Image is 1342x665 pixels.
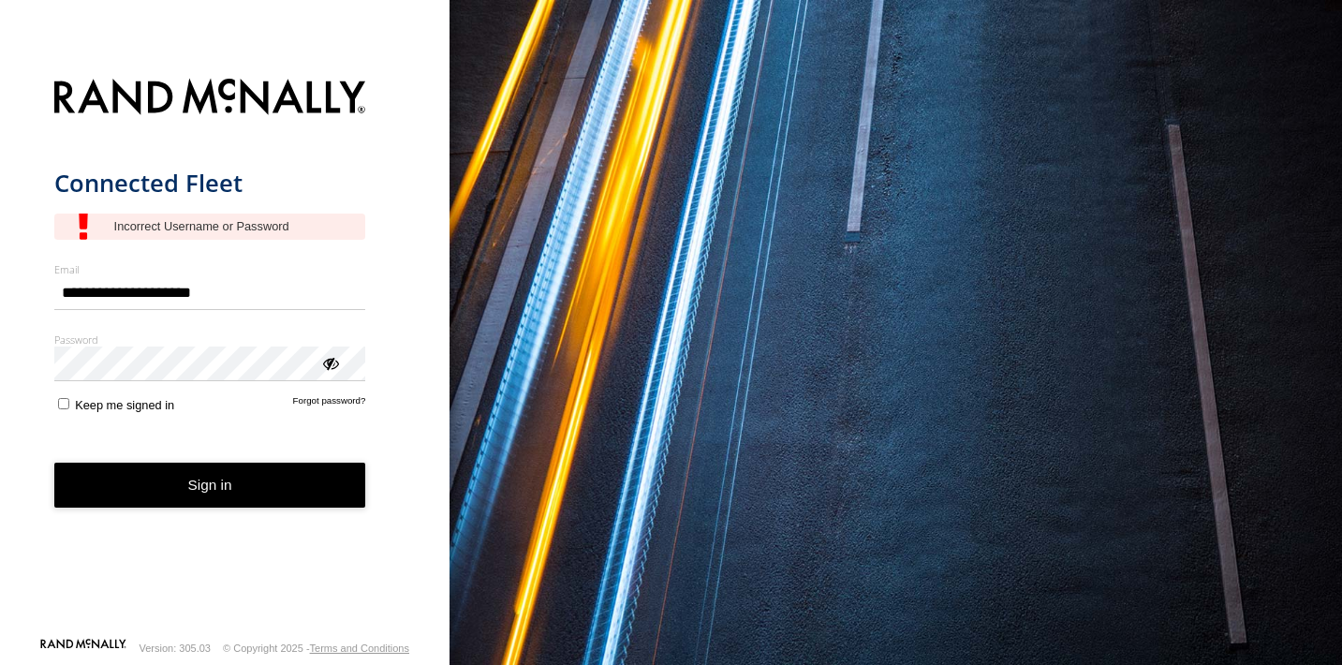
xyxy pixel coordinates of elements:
[54,332,366,347] label: Password
[54,67,396,637] form: main
[54,463,366,509] button: Sign in
[54,75,366,123] img: Rand McNally
[223,643,409,654] div: © Copyright 2025 -
[140,643,211,654] div: Version: 305.03
[54,262,366,276] label: Email
[58,398,69,409] input: Keep me signed in
[54,168,366,199] h1: Connected Fleet
[40,639,126,658] a: Visit our Website
[310,643,409,654] a: Terms and Conditions
[320,353,339,372] div: ViewPassword
[293,395,366,412] a: Forgot password?
[75,398,174,412] span: Keep me signed in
